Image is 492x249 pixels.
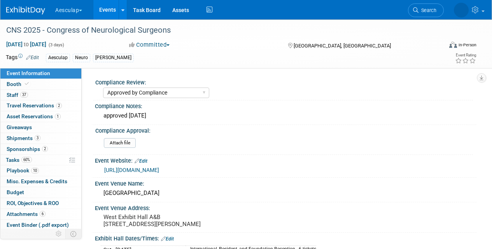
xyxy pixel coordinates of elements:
[6,157,32,163] span: Tasks
[101,110,471,122] div: approved [DATE]
[7,124,32,130] span: Giveaways
[103,214,245,228] pre: West Exhibit Hall A&B [STREET_ADDRESS][PERSON_NAME]
[7,146,48,152] span: Sponsorships
[7,167,39,174] span: Playbook
[73,54,90,62] div: Neuro
[26,55,39,60] a: Edit
[7,178,67,184] span: Misc. Expenses & Credits
[408,40,476,52] div: Event Format
[455,53,476,57] div: Event Rating
[42,146,48,152] span: 2
[294,43,391,49] span: [GEOGRAPHIC_DATA], [GEOGRAPHIC_DATA]
[48,42,64,47] span: (3 days)
[35,135,40,141] span: 3
[95,178,476,188] div: Event Venue Name:
[408,4,444,17] a: Search
[0,79,81,89] a: Booth
[454,3,469,18] img: Linda Zeller
[95,77,473,86] div: Compliance Review:
[0,176,81,187] a: Misc. Expenses & Credits
[0,165,81,176] a: Playbook10
[101,187,471,199] div: [GEOGRAPHIC_DATA]
[20,92,28,98] span: 37
[6,53,39,62] td: Tags
[4,23,436,37] div: CNS 2025 - Congress of Neurological Surgeons
[21,157,32,163] span: 60%
[6,41,47,48] span: [DATE] [DATE]
[95,125,473,135] div: Compliance Approval:
[7,200,59,206] span: ROI, Objectives & ROO
[0,187,81,198] a: Budget
[55,114,61,119] span: 1
[31,168,39,174] span: 10
[0,220,81,230] a: Event Binder (.pdf export)
[0,100,81,111] a: Travel Reservations2
[126,41,173,49] button: Committed
[0,155,81,165] a: Tasks60%
[449,42,457,48] img: Format-Inperson.png
[7,211,46,217] span: Attachments
[458,42,476,48] div: In-Person
[0,198,81,209] a: ROI, Objectives & ROO
[56,103,62,109] span: 2
[7,135,40,141] span: Shipments
[0,209,81,219] a: Attachments6
[135,158,147,164] a: Edit
[0,68,81,79] a: Event Information
[0,122,81,133] a: Giveaways
[0,133,81,144] a: Shipments3
[104,167,159,173] a: [URL][DOMAIN_NAME]
[95,233,476,243] div: Exhibit Hall Dates/Times:
[95,155,476,165] div: Event Website:
[7,113,61,119] span: Asset Reservations
[25,82,29,86] i: Booth reservation complete
[7,92,28,98] span: Staff
[7,102,62,109] span: Travel Reservations
[93,54,134,62] div: [PERSON_NAME]
[0,144,81,154] a: Sponsorships2
[7,81,30,87] span: Booth
[66,229,82,239] td: Toggle Event Tabs
[0,90,81,100] a: Staff37
[7,189,24,195] span: Budget
[52,229,66,239] td: Personalize Event Tab Strip
[23,41,30,47] span: to
[6,7,45,14] img: ExhibitDay
[7,222,69,228] span: Event Binder (.pdf export)
[95,100,476,110] div: Compliance Notes:
[161,236,174,242] a: Edit
[7,70,50,76] span: Event Information
[46,54,70,62] div: Aesculap
[95,202,476,212] div: Event Venue Address:
[40,211,46,217] span: 6
[418,7,436,13] span: Search
[0,111,81,122] a: Asset Reservations1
